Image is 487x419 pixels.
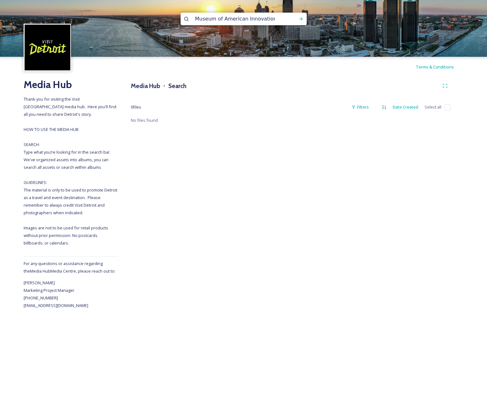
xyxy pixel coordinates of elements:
[416,63,463,71] a: Terms & Conditions
[425,104,441,110] span: Select all
[24,280,88,308] span: [PERSON_NAME] Marketing Project Manager [PHONE_NUMBER] [EMAIL_ADDRESS][DOMAIN_NAME]
[25,25,70,70] img: VISIT%20DETROIT%20LOGO%20-%20BLACK%20BACKGROUND.png
[168,81,186,91] h3: Search
[192,12,278,26] input: Search
[24,77,118,92] h2: Media Hub
[348,101,372,113] div: Filters
[131,81,160,91] h3: Media Hub
[131,117,158,123] span: No files found
[390,101,421,113] div: Date Created
[24,96,118,246] span: Thank you for visiting the Visit [GEOGRAPHIC_DATA] media hub. Here you'll find all you need to sh...
[131,104,141,110] span: 0 file s
[416,64,454,70] span: Terms & Conditions
[24,261,115,274] span: For any questions or assistance regarding the Media Hub Media Centre, please reach out to:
